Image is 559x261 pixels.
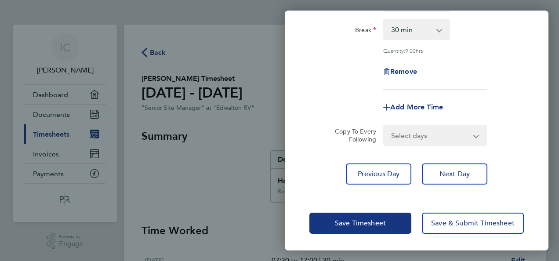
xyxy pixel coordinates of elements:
button: Save Timesheet [309,213,411,234]
span: 9.00 [405,47,416,54]
button: Add More Time [383,104,443,111]
span: Previous Day [358,170,400,178]
div: Quantity: hrs [383,47,487,54]
label: Break [355,26,376,36]
button: Save & Submit Timesheet [422,213,524,234]
span: Next Day [439,170,470,178]
span: Save Timesheet [335,219,386,228]
button: Previous Day [346,163,411,185]
button: Next Day [422,163,487,185]
label: Copy To Every Following [328,127,376,143]
span: Add More Time [390,103,443,111]
button: Remove [383,68,417,75]
span: Save & Submit Timesheet [431,219,515,228]
span: Remove [390,67,417,76]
